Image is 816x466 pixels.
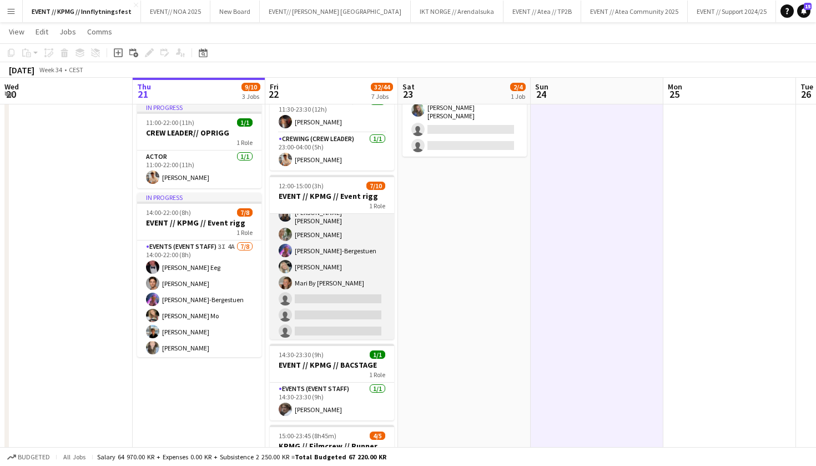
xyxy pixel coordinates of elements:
[270,383,394,420] app-card-role: Events (Event Staff)1/114:30-23:30 (9h)[PERSON_NAME]
[69,66,83,74] div: CEST
[137,193,261,357] app-job-card: In progress14:00-22:00 (8h)7/8EVENT // KPMG // Event rigg1 RoleEvents (Event Staff)3I4A7/814:00-2...
[369,370,385,379] span: 1 Role
[135,88,151,101] span: 21
[279,350,324,359] span: 14:30-23:30 (9h)
[688,1,776,22] button: EVENT // Support 2024/25
[137,128,261,138] h3: CREW LEADER// OPRIGG
[61,453,88,461] span: All jobs
[402,82,415,92] span: Sat
[270,175,394,339] app-job-card: 12:00-15:00 (3h)7/10EVENT // KPMG // Event rigg1 Role[PERSON_NAME] Mo[PERSON_NAME][PERSON_NAME] [...
[503,1,581,22] button: EVENT // Atea // TP2B
[402,67,527,157] app-card-role: Events (Event Staff)11A2/410:00-16:00 (6h)[PERSON_NAME] Mo[PERSON_NAME] [PERSON_NAME]
[87,27,112,37] span: Comms
[270,156,394,342] app-card-role: [PERSON_NAME] Mo[PERSON_NAME][PERSON_NAME] [PERSON_NAME][PERSON_NAME][PERSON_NAME]-Bergestuen[PER...
[270,82,279,92] span: Fri
[535,82,548,92] span: Sun
[581,1,688,22] button: EVENT // Atea Community 2025
[137,82,151,92] span: Thu
[295,453,386,461] span: Total Budgeted 67 220.00 KR
[369,202,385,210] span: 1 Role
[666,88,682,101] span: 25
[83,24,117,39] a: Comms
[9,27,24,37] span: View
[371,83,393,91] span: 32/44
[137,151,261,188] app-card-role: Actor1/111:00-22:00 (11h)[PERSON_NAME]
[237,118,253,127] span: 1/1
[59,27,76,37] span: Jobs
[270,95,394,133] app-card-role: Crewing (Crew Leader)1/111:30-23:30 (12h)[PERSON_NAME]
[370,432,385,440] span: 4/5
[797,4,810,18] a: 15
[242,92,260,101] div: 3 Jobs
[270,191,394,201] h3: EVENT // KPMG // Event rigg
[4,82,19,92] span: Wed
[141,1,210,22] button: EVENT// NOA 2025
[137,193,261,202] div: In progress
[371,92,392,101] div: 7 Jobs
[241,83,260,91] span: 9/10
[36,27,48,37] span: Edit
[9,64,34,76] div: [DATE]
[270,344,394,420] app-job-card: 14:30-23:30 (9h)1/1EVENT // KPMG // BACSTAGE1 RoleEvents (Event Staff)1/114:30-23:30 (9h)[PERSON_...
[401,88,415,101] span: 23
[279,432,336,440] span: 15:00-23:45 (8h45m)
[511,92,525,101] div: 1 Job
[260,1,411,22] button: EVENT// [PERSON_NAME] [GEOGRAPHIC_DATA]
[137,218,261,228] h3: EVENT // KPMG // Event rigg
[510,83,526,91] span: 2/4
[237,208,253,217] span: 7/8
[236,228,253,237] span: 1 Role
[6,451,52,463] button: Budgeted
[668,82,682,92] span: Mon
[97,453,386,461] div: Salary 64 970.00 KR + Expenses 0.00 KR + Subsistence 2 250.00 KR =
[3,88,19,101] span: 20
[270,133,394,171] app-card-role: Crewing (Crew Leader)1/123:00-04:00 (5h)[PERSON_NAME]
[800,82,813,92] span: Tue
[137,103,261,188] app-job-card: In progress11:00-22:00 (11h)1/1CREW LEADER// OPRIGG1 RoleActor1/111:00-22:00 (11h)[PERSON_NAME]
[533,88,548,101] span: 24
[23,1,141,22] button: EVENT // KPMG // Innflytningsfest
[270,360,394,370] h3: EVENT // KPMG // BACSTAGE
[366,182,385,190] span: 7/10
[799,88,813,101] span: 26
[370,350,385,359] span: 1/1
[268,88,279,101] span: 22
[146,208,191,217] span: 14:00-22:00 (8h)
[31,24,53,39] a: Edit
[137,103,261,112] div: In progress
[279,182,324,190] span: 12:00-15:00 (3h)
[4,24,29,39] a: View
[411,1,503,22] button: IKT NORGE // Arendalsuka
[270,441,394,451] h3: KPMG // Filmcrew // Runner
[236,138,253,147] span: 1 Role
[55,24,80,39] a: Jobs
[210,1,260,22] button: New Board
[18,453,50,461] span: Budgeted
[137,240,261,391] app-card-role: Events (Event Staff)3I4A7/814:00-22:00 (8h)[PERSON_NAME] Eeg[PERSON_NAME][PERSON_NAME]-Bergestuen...
[146,118,194,127] span: 11:00-22:00 (11h)
[804,3,812,10] span: 15
[37,66,64,74] span: Week 34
